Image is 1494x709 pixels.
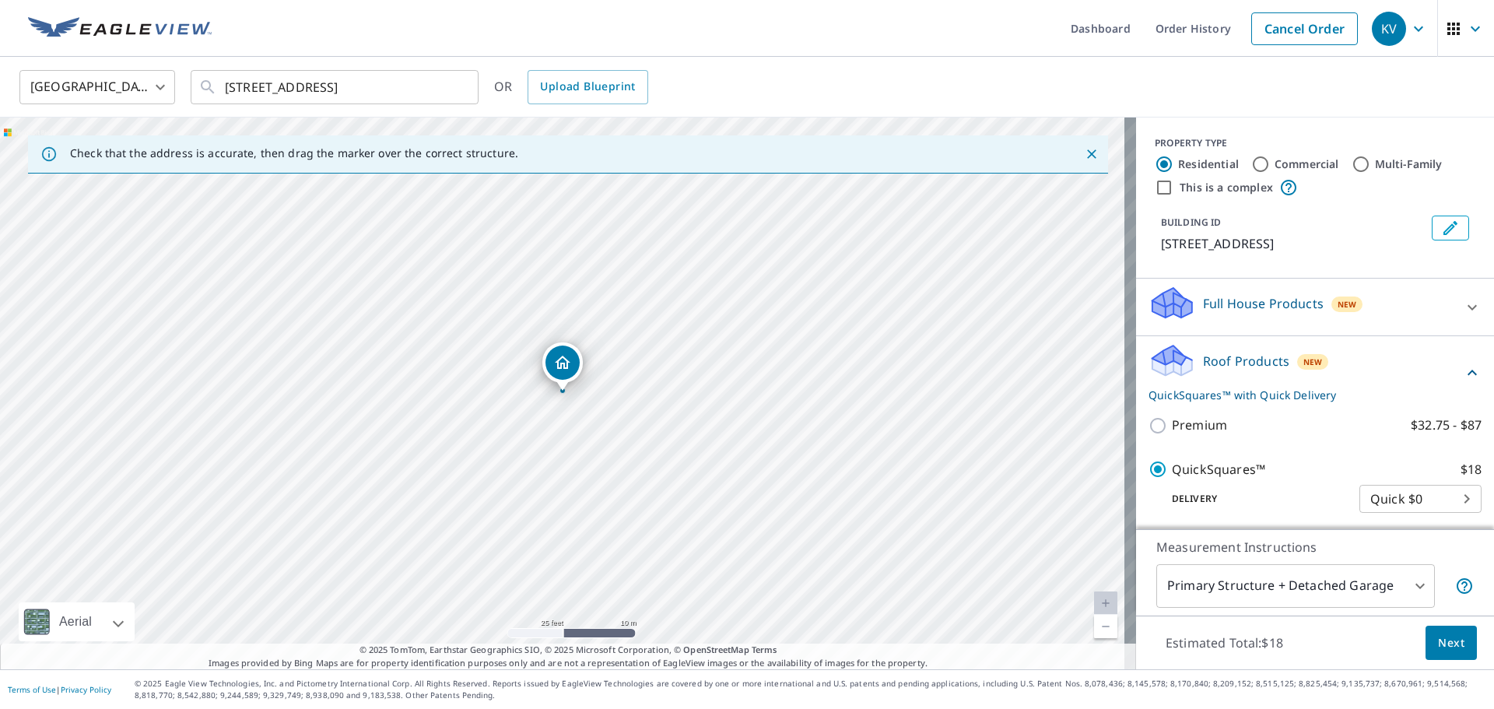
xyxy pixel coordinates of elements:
[542,342,583,391] div: Dropped pin, building 1, Residential property, 59 MAIN ST S BRAMPTON ON L6Y1M9
[1275,156,1339,172] label: Commercial
[1153,626,1296,660] p: Estimated Total: $18
[70,146,518,160] p: Check that the address is accurate, then drag the marker over the correct structure.
[1375,156,1443,172] label: Multi-Family
[61,684,111,695] a: Privacy Policy
[1251,12,1358,45] a: Cancel Order
[1338,298,1357,311] span: New
[683,644,749,655] a: OpenStreetMap
[1094,615,1117,638] a: Current Level 20, Zoom Out
[1149,387,1463,403] p: QuickSquares™ with Quick Delivery
[1094,591,1117,615] a: Current Level 20, Zoom In Disabled
[528,70,647,104] a: Upload Blueprint
[1082,144,1102,164] button: Close
[1359,477,1482,521] div: Quick $0
[8,684,56,695] a: Terms of Use
[1178,156,1239,172] label: Residential
[8,685,111,694] p: |
[54,602,96,641] div: Aerial
[1432,216,1469,240] button: Edit building 1
[1372,12,1406,46] div: KV
[1149,285,1482,329] div: Full House ProductsNew
[1156,564,1435,608] div: Primary Structure + Detached Garage
[1172,416,1227,435] p: Premium
[752,644,777,655] a: Terms
[19,65,175,109] div: [GEOGRAPHIC_DATA]
[135,678,1486,701] p: © 2025 Eagle View Technologies, Inc. and Pictometry International Corp. All Rights Reserved. Repo...
[225,65,447,109] input: Search by address or latitude-longitude
[1426,626,1477,661] button: Next
[1156,538,1474,556] p: Measurement Instructions
[1203,352,1289,370] p: Roof Products
[1411,416,1482,435] p: $32.75 - $87
[1155,136,1475,150] div: PROPERTY TYPE
[1172,460,1265,479] p: QuickSquares™
[1203,294,1324,313] p: Full House Products
[1455,577,1474,595] span: Your report will include the primary structure and a detached garage if one exists.
[1438,634,1464,653] span: Next
[28,17,212,40] img: EV Logo
[1180,180,1273,195] label: This is a complex
[1461,460,1482,479] p: $18
[1149,342,1482,403] div: Roof ProductsNewQuickSquares™ with Quick Delivery
[359,644,777,657] span: © 2025 TomTom, Earthstar Geographics SIO, © 2025 Microsoft Corporation, ©
[1303,356,1323,368] span: New
[1161,216,1221,229] p: BUILDING ID
[1161,234,1426,253] p: [STREET_ADDRESS]
[19,602,135,641] div: Aerial
[494,70,648,104] div: OR
[1149,492,1359,506] p: Delivery
[540,77,635,97] span: Upload Blueprint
